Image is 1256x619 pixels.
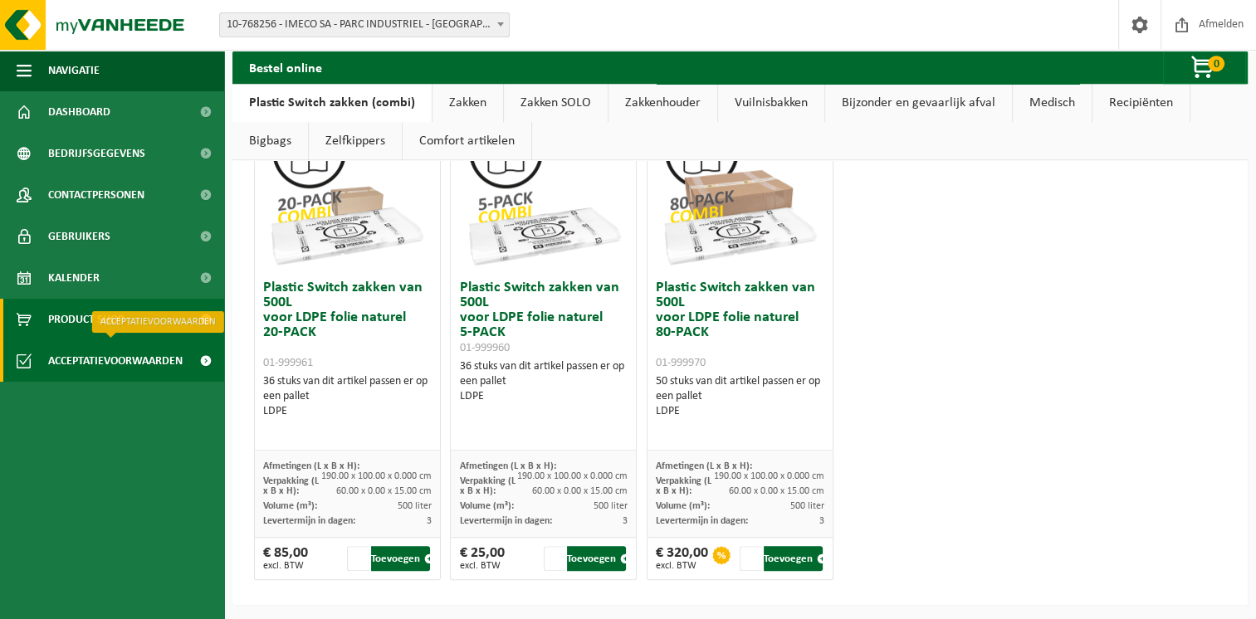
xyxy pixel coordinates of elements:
img: 01-999961 [264,106,430,272]
a: Plastic Switch zakken (combi) [232,84,432,122]
span: 60.00 x 0.00 x 15.00 cm [729,486,824,496]
div: LDPE [656,404,824,419]
span: 01-999961 [263,357,313,369]
span: Dashboard [48,91,110,133]
span: 3 [819,516,824,526]
span: Levertermijn in dagen: [656,516,748,526]
a: Zakken [433,84,503,122]
h3: Plastic Switch zakken van 500L voor LDPE folie naturel 20-PACK [263,280,432,370]
a: Medisch [1013,84,1092,122]
div: LDPE [263,404,432,419]
span: Verpakking (L x B x H): [656,476,711,496]
span: Contactpersonen [48,174,144,216]
span: Navigatie [48,50,100,91]
span: 3 [427,516,432,526]
div: € 25,00 [459,546,504,571]
button: Toevoegen [567,546,626,571]
a: Zakkenhouder [608,84,717,122]
a: Vuilnisbakken [718,84,824,122]
span: Verpakking (L x B x H): [459,476,515,496]
span: 10-768256 - IMECO SA - PARC INDUSTRIEL - GRÂCE-HOLLOGNE [220,13,509,37]
div: 50 stuks van dit artikel passen er op een pallet [656,374,824,419]
div: € 320,00 [656,546,708,571]
input: 1 [740,546,761,571]
a: Zakken SOLO [504,84,608,122]
span: Afmetingen (L x B x H): [459,461,555,471]
button: Toevoegen [371,546,430,571]
div: 36 stuks van dit artikel passen er op een pallet [263,374,432,419]
span: 60.00 x 0.00 x 15.00 cm [532,486,628,496]
span: excl. BTW [263,561,308,571]
img: 01-999960 [461,106,627,272]
a: Comfort artikelen [403,122,531,160]
span: Acceptatievoorwaarden [48,340,183,382]
span: Volume (m³): [263,501,317,511]
input: 1 [544,546,565,571]
span: Afmetingen (L x B x H): [263,461,359,471]
a: Zelfkippers [309,122,402,160]
span: Verpakking (L x B x H): [263,476,319,496]
span: Afmetingen (L x B x H): [656,461,752,471]
span: Volume (m³): [656,501,710,511]
span: 10-768256 - IMECO SA - PARC INDUSTRIEL - GRÂCE-HOLLOGNE [219,12,510,37]
span: 500 liter [594,501,628,511]
h3: Plastic Switch zakken van 500L voor LDPE folie naturel 5-PACK [459,280,628,355]
div: € 85,00 [263,546,308,571]
span: 60.00 x 0.00 x 15.00 cm [336,486,432,496]
span: Levertermijn in dagen: [263,516,355,526]
span: Levertermijn in dagen: [459,516,551,526]
span: Product Shop [48,299,124,340]
input: 1 [347,546,369,571]
a: Bijzonder en gevaarlijk afval [825,84,1012,122]
span: Gebruikers [48,216,110,257]
div: 36 stuks van dit artikel passen er op een pallet [459,359,628,404]
h3: Plastic Switch zakken van 500L voor LDPE folie naturel 80-PACK [656,280,824,370]
span: 190.00 x 100.00 x 0.000 cm [714,471,824,481]
h2: Bestel online [232,51,339,83]
span: Kalender [48,257,100,299]
span: 190.00 x 100.00 x 0.000 cm [517,471,628,481]
span: 3 [623,516,628,526]
button: 0 [1163,51,1246,84]
span: 190.00 x 100.00 x 0.000 cm [321,471,432,481]
img: 01-999970 [657,106,823,272]
span: excl. BTW [459,561,504,571]
span: 0 [1208,56,1224,71]
span: Bedrijfsgegevens [48,133,145,174]
span: Volume (m³): [459,501,513,511]
a: Recipiënten [1092,84,1190,122]
span: 500 liter [398,501,432,511]
span: excl. BTW [656,561,708,571]
span: 500 liter [790,501,824,511]
button: Toevoegen [764,546,823,571]
span: 01-999970 [656,357,706,369]
span: 01-999960 [459,342,509,354]
div: LDPE [459,389,628,404]
a: Bigbags [232,122,308,160]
